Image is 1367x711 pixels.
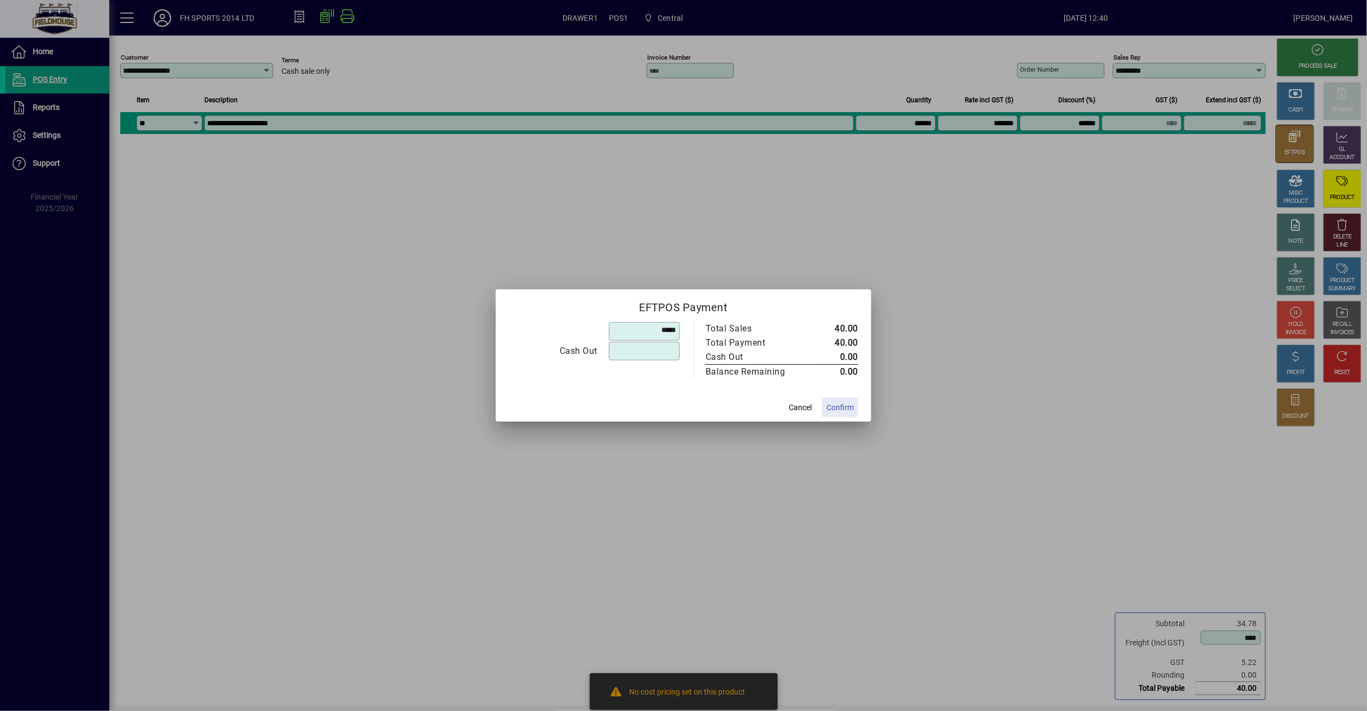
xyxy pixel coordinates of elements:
[705,322,808,336] td: Total Sales
[808,322,858,336] td: 40.00
[808,350,858,365] td: 0.00
[705,336,808,350] td: Total Payment
[509,345,597,358] div: Cash Out
[789,402,812,413] span: Cancel
[808,336,858,350] td: 40.00
[706,351,797,364] div: Cash Out
[496,289,871,321] h2: EFTPOS Payment
[783,398,818,417] button: Cancel
[826,402,854,413] span: Confirm
[706,365,797,378] div: Balance Remaining
[822,398,858,417] button: Confirm
[808,365,858,380] td: 0.00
